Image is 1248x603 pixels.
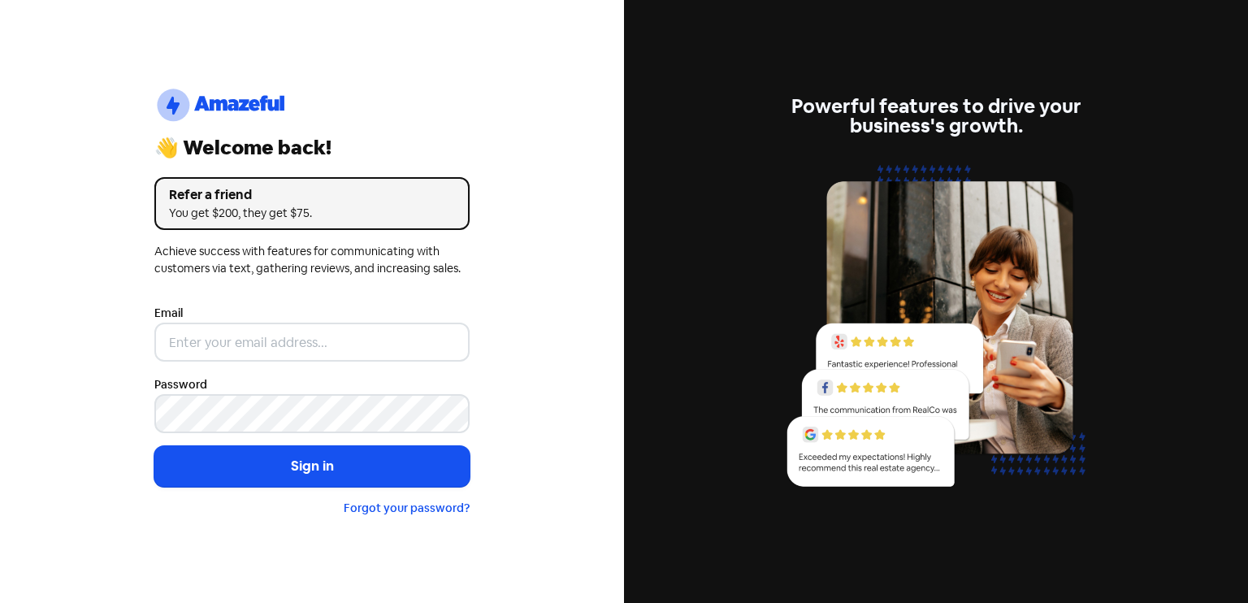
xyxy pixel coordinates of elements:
[778,155,1094,505] img: reviews
[154,305,183,322] label: Email
[778,97,1094,136] div: Powerful features to drive your business's growth.
[154,446,470,487] button: Sign in
[169,185,455,205] div: Refer a friend
[344,501,470,515] a: Forgot your password?
[154,376,207,393] label: Password
[154,243,470,277] div: Achieve success with features for communicating with customers via text, gathering reviews, and i...
[154,323,470,362] input: Enter your email address...
[154,138,470,158] div: 👋 Welcome back!
[169,205,455,222] div: You get $200, they get $75.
